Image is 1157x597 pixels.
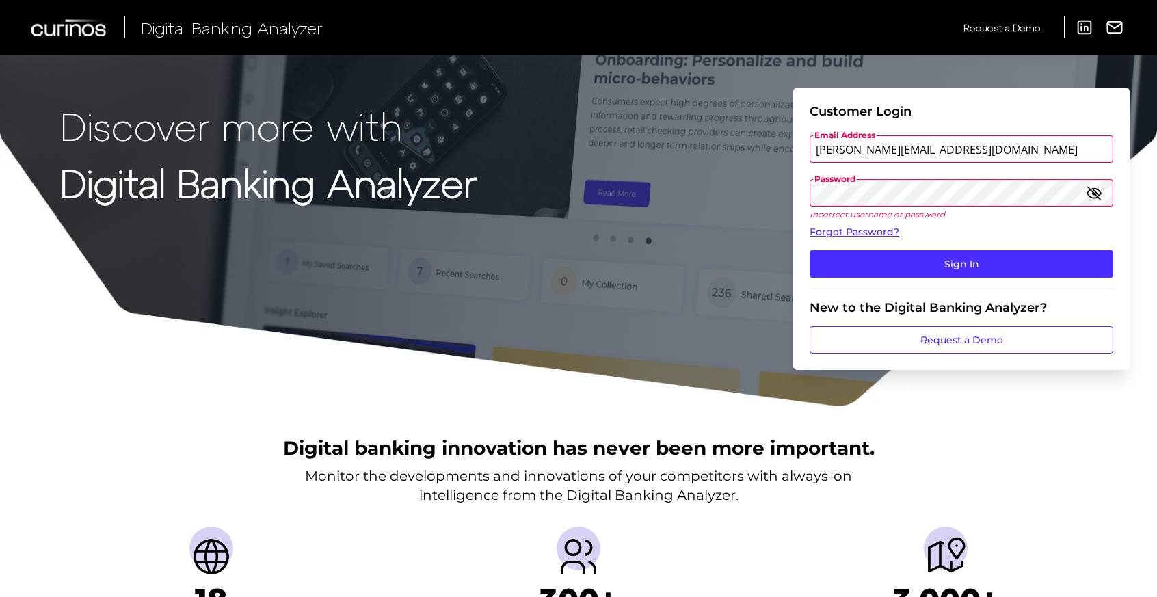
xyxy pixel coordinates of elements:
a: Request a Demo [810,326,1113,354]
strong: Digital Banking Analyzer [60,159,477,205]
a: Request a Demo [963,16,1040,39]
p: Incorrect username or password [810,209,1113,220]
img: Journeys [924,535,968,579]
span: Request a Demo [963,22,1040,34]
span: Digital Banking Analyzer [141,18,323,38]
img: Providers [557,535,600,579]
img: Curinos [31,19,108,36]
div: Customer Login [810,104,1113,119]
p: Monitor the developments and innovations of your competitors with always-on intelligence from the... [305,466,852,505]
h2: Digital banking innovation has never been more important. [283,435,875,461]
span: Email Address [813,130,877,141]
div: New to the Digital Banking Analyzer? [810,300,1113,315]
span: Password [813,174,857,185]
img: Countries [189,535,233,579]
a: Forgot Password? [810,225,1113,239]
p: Discover more with [60,104,477,147]
button: Sign In [810,250,1113,278]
